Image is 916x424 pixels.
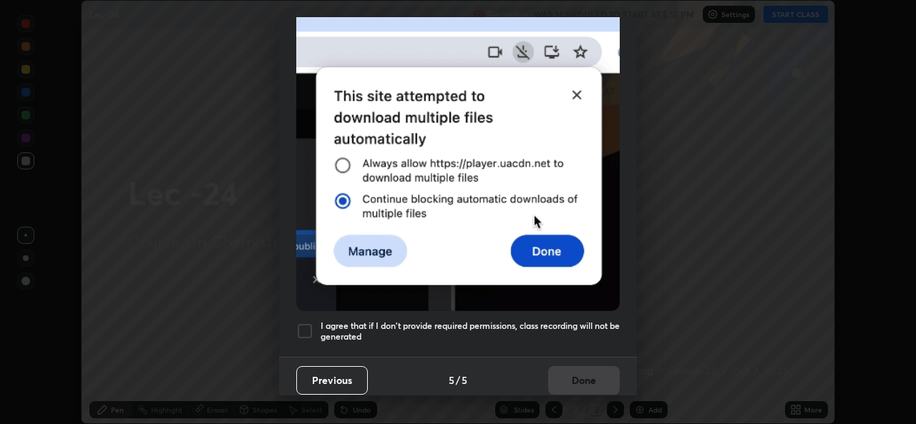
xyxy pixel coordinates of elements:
h4: 5 [462,373,467,388]
h4: 5 [449,373,454,388]
h5: I agree that if I don't provide required permissions, class recording will not be generated [321,320,620,342]
button: Previous [296,366,368,395]
h4: / [456,373,460,388]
